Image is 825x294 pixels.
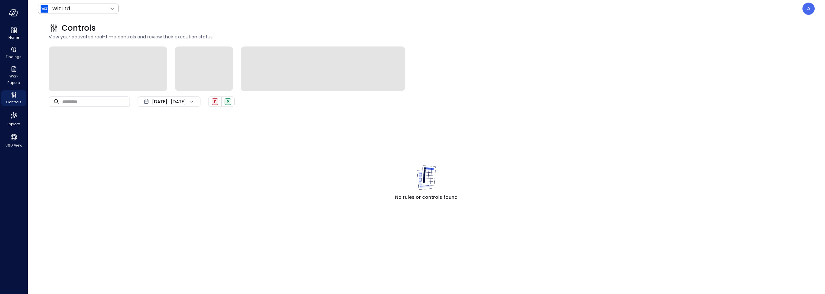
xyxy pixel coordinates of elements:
div: Findings [1,45,26,61]
span: Explore [7,121,20,127]
span: No rules or controls found [395,194,458,201]
span: 360 View [5,142,22,148]
div: Home [1,26,26,41]
div: Work Papers [1,65,26,86]
span: Work Papers [4,73,24,86]
div: Passed [225,98,231,105]
span: P [227,99,229,105]
div: Explore [1,110,26,128]
div: Ashley Nembhard [802,3,815,15]
span: F [214,99,216,105]
div: 360 View [1,132,26,149]
span: Home [8,34,19,41]
span: [DATE] [152,98,167,105]
div: Controls [1,90,26,106]
img: Icon [41,5,48,13]
span: Controls [6,99,22,105]
p: A [807,5,810,13]
span: View your activated real-time controls and review their execution status [49,33,804,40]
span: Findings [6,54,22,60]
p: Wiz Ltd [52,5,70,13]
span: Controls [62,23,96,33]
div: Failed [212,98,218,105]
